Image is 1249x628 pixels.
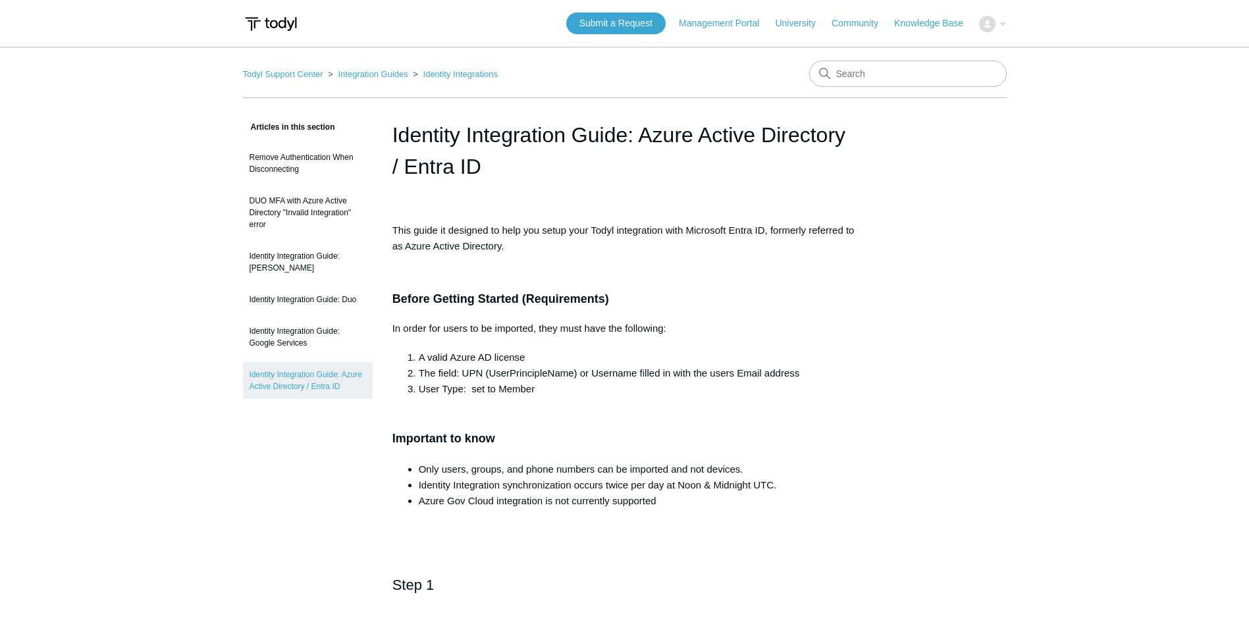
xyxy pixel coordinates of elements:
li: User Type: set to Member [419,381,857,397]
a: Identity Integration Guide: Google Services [243,319,373,355]
li: Identity Integrations [410,69,498,79]
li: Azure Gov Cloud integration is not currently supported [419,493,857,509]
li: Todyl Support Center [243,69,326,79]
li: A valid Azure AD license [419,350,857,365]
a: DUO MFA with Azure Active Directory "Invalid Integration" error [243,188,373,237]
h1: Identity Integration Guide: Azure Active Directory / Entra ID [392,119,857,182]
span: Articles in this section [243,122,335,132]
li: The field: UPN (UserPrincipleName) or Username filled in with the users Email address [419,365,857,381]
p: In order for users to be imported, they must have the following: [392,321,857,336]
a: Knowledge Base [894,16,976,30]
a: University [775,16,828,30]
a: Identity Integrations [423,69,498,79]
h3: Important to know [392,410,857,448]
p: This guide it designed to help you setup your Todyl integration with Microsoft Entra ID, formerly... [392,222,857,254]
a: Identity Integration Guide: [PERSON_NAME] [243,244,373,280]
input: Search [809,61,1007,87]
li: Only users, groups, and phone numbers can be imported and not devices. [419,461,857,477]
a: Identity Integration Guide: Azure Active Directory / Entra ID [243,362,373,399]
a: Management Portal [679,16,772,30]
li: Identity Integration synchronization occurs twice per day at Noon & Midnight UTC. [419,477,857,493]
a: Integration Guides [338,69,408,79]
a: Community [832,16,891,30]
h3: Before Getting Started (Requirements) [392,290,857,309]
a: Remove Authentication When Disconnecting [243,145,373,182]
a: Todyl Support Center [243,69,323,79]
a: Submit a Request [566,13,666,34]
h2: Step 1 [392,573,857,619]
img: Todyl Support Center Help Center home page [243,12,299,36]
li: Integration Guides [325,69,410,79]
a: Identity Integration Guide: Duo [243,287,373,312]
